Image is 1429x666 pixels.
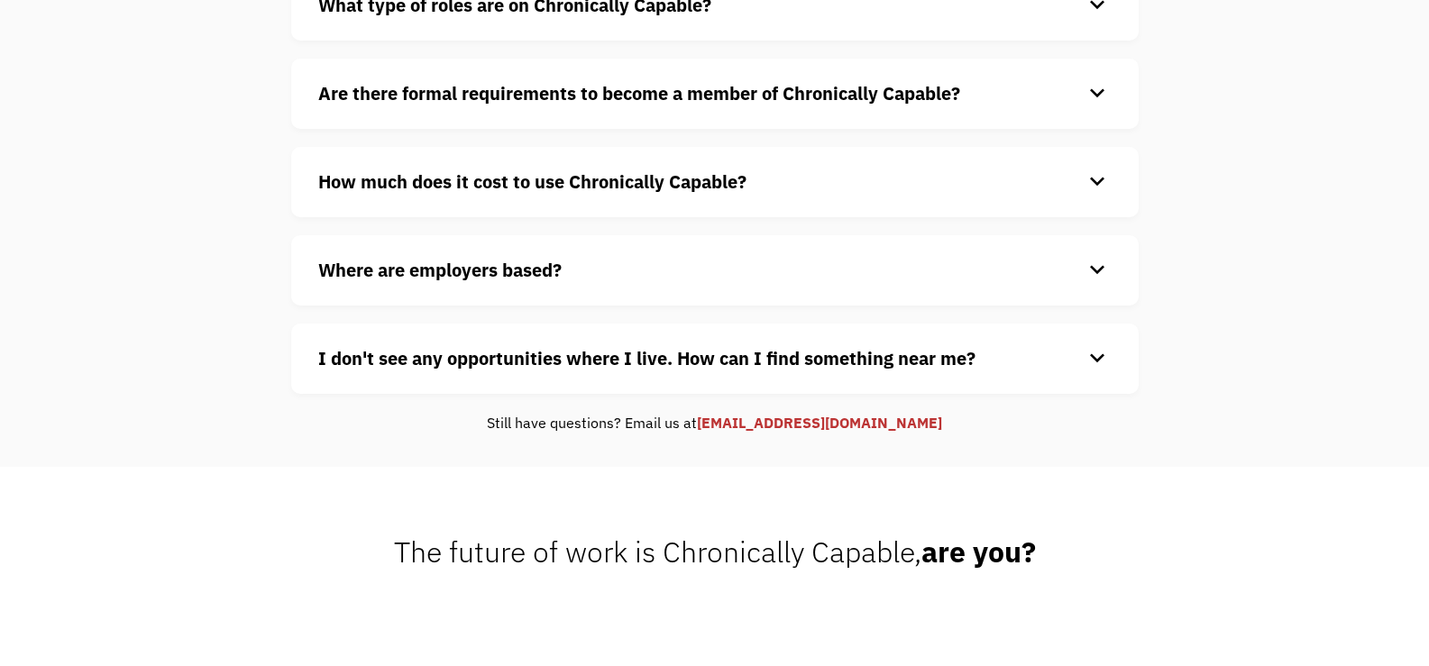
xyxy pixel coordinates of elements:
[318,346,976,370] strong: I don't see any opportunities where I live. How can I find something near me?
[318,81,960,105] strong: Are there formal requirements to become a member of Chronically Capable?
[394,533,1036,570] span: The future of work is Chronically Capable,
[318,258,562,282] strong: Where are employers based?
[1083,345,1112,372] div: keyboard_arrow_down
[1083,169,1112,196] div: keyboard_arrow_down
[1083,80,1112,107] div: keyboard_arrow_down
[1083,257,1112,284] div: keyboard_arrow_down
[921,533,1036,570] strong: are you?
[697,414,942,432] a: [EMAIL_ADDRESS][DOMAIN_NAME]
[318,169,747,194] strong: How much does it cost to use Chronically Capable?
[291,412,1139,433] div: Still have questions? Email us at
